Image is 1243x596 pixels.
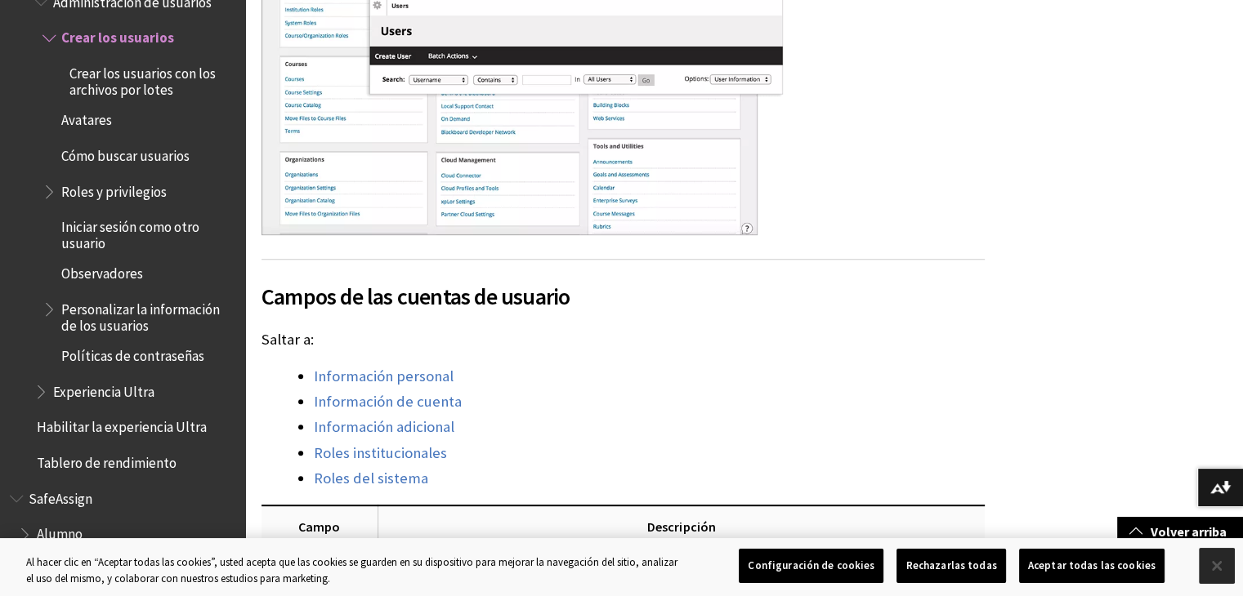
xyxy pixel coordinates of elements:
[262,329,985,350] p: Saltar a:
[53,378,154,400] span: Experiencia Ultra
[1199,548,1235,584] button: Cerrar
[37,449,177,471] span: Tablero de rendimiento
[1117,517,1243,547] a: Volver arriba
[61,107,112,129] span: Avatares
[61,178,167,200] span: Roles y privilegios
[61,296,234,334] span: Personalizar la información de los usuarios
[314,392,462,411] a: Información de cuenta
[61,24,174,47] span: Crear los usuarios
[262,505,378,548] th: Campo
[378,505,985,548] th: Descripción
[314,417,454,437] a: Información adicional
[61,260,143,282] span: Observadores
[29,485,92,507] span: SafeAssign
[314,367,454,386] a: Información personal
[739,549,883,583] button: Configuración de cookies
[1019,549,1165,583] button: Aceptar todas las cookies
[262,259,985,314] h2: Campos de las cuentas de usuario
[61,142,190,164] span: Cómo buscar usuarios
[37,521,83,543] span: Alumno
[69,60,234,98] span: Crear los usuarios con los archivos por lotes
[314,443,447,463] a: Roles institucionales
[26,554,684,586] div: Al hacer clic en “Aceptar todas las cookies”, usted acepta que las cookies se guarden en su dispo...
[37,414,207,436] span: Habilitar la experiencia Ultra
[896,549,1005,583] button: Rechazarlas todas
[61,342,204,364] span: Políticas de contraseñas
[314,469,428,488] a: Roles del sistema
[61,213,234,251] span: Iniciar sesión como otro usuario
